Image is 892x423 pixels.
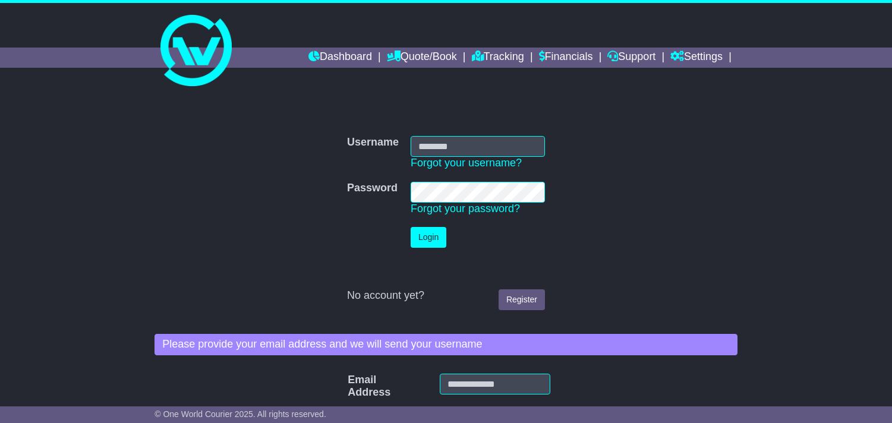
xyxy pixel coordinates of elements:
[387,48,457,68] a: Quote/Book
[155,334,737,355] div: Please provide your email address and we will send your username
[411,227,446,248] button: Login
[347,289,545,302] div: No account yet?
[347,182,398,195] label: Password
[347,136,399,149] label: Username
[539,48,593,68] a: Financials
[342,374,363,399] label: Email Address
[155,409,326,419] span: © One World Courier 2025. All rights reserved.
[499,289,545,310] a: Register
[411,157,522,169] a: Forgot your username?
[670,48,723,68] a: Settings
[308,48,372,68] a: Dashboard
[472,48,524,68] a: Tracking
[607,48,655,68] a: Support
[411,203,520,214] a: Forgot your password?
